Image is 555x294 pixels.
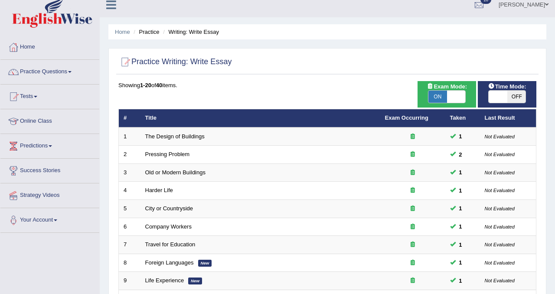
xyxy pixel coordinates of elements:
[485,206,515,211] small: Not Evaluated
[161,28,219,36] li: Writing: Write Essay
[428,91,447,103] span: ON
[456,168,466,177] span: You can still take this question
[140,82,151,88] b: 1-20
[119,218,140,236] td: 6
[119,182,140,200] td: 4
[119,236,140,254] td: 7
[385,169,441,177] div: Exam occurring question
[119,200,140,218] td: 5
[485,170,515,175] small: Not Evaluated
[0,60,99,82] a: Practice Questions
[0,134,99,156] a: Predictions
[507,91,526,103] span: OFF
[119,127,140,146] td: 1
[485,188,515,193] small: Not Evaluated
[0,208,99,230] a: Your Account
[385,150,441,159] div: Exam occurring question
[119,109,140,127] th: #
[115,29,130,35] a: Home
[145,259,194,266] a: Foreign Languages
[145,241,196,248] a: Travel for Education
[145,151,190,157] a: Pressing Problem
[0,159,99,180] a: Success Stories
[445,109,480,127] th: Taken
[385,223,441,231] div: Exam occurring question
[485,152,515,157] small: Not Evaluated
[456,222,466,231] span: You can still take this question
[119,146,140,164] td: 2
[118,81,536,89] div: Showing of items.
[385,259,441,267] div: Exam occurring question
[480,109,536,127] th: Last Result
[456,132,466,141] span: You can still take this question
[0,35,99,57] a: Home
[118,56,232,69] h2: Practice Writing: Write Essay
[140,109,380,127] th: Title
[385,277,441,285] div: Exam occurring question
[456,150,466,159] span: You can still take this question
[385,133,441,141] div: Exam occurring question
[456,240,466,249] span: You can still take this question
[485,260,515,265] small: Not Evaluated
[423,82,470,91] span: Exam Mode:
[456,258,466,267] span: You can still take this question
[145,169,206,176] a: Old or Modern Buildings
[156,82,162,88] b: 40
[145,277,184,284] a: Life Experience
[119,254,140,272] td: 8
[145,133,205,140] a: The Design of Buildings
[485,278,515,283] small: Not Evaluated
[145,187,173,193] a: Harder Life
[0,183,99,205] a: Strategy Videos
[145,205,193,212] a: City or Countryside
[456,276,466,285] span: You can still take this question
[188,278,202,284] em: New
[485,82,530,91] span: Time Mode:
[385,114,428,121] a: Exam Occurring
[385,186,441,195] div: Exam occurring question
[456,204,466,213] span: You can still take this question
[456,186,466,195] span: You can still take this question
[485,224,515,229] small: Not Evaluated
[0,109,99,131] a: Online Class
[0,85,99,106] a: Tests
[385,205,441,213] div: Exam occurring question
[131,28,159,36] li: Practice
[418,81,476,108] div: Show exams occurring in exams
[485,134,515,139] small: Not Evaluated
[485,242,515,247] small: Not Evaluated
[145,223,192,230] a: Company Workers
[119,272,140,290] td: 9
[198,260,212,267] em: New
[385,241,441,249] div: Exam occurring question
[119,163,140,182] td: 3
